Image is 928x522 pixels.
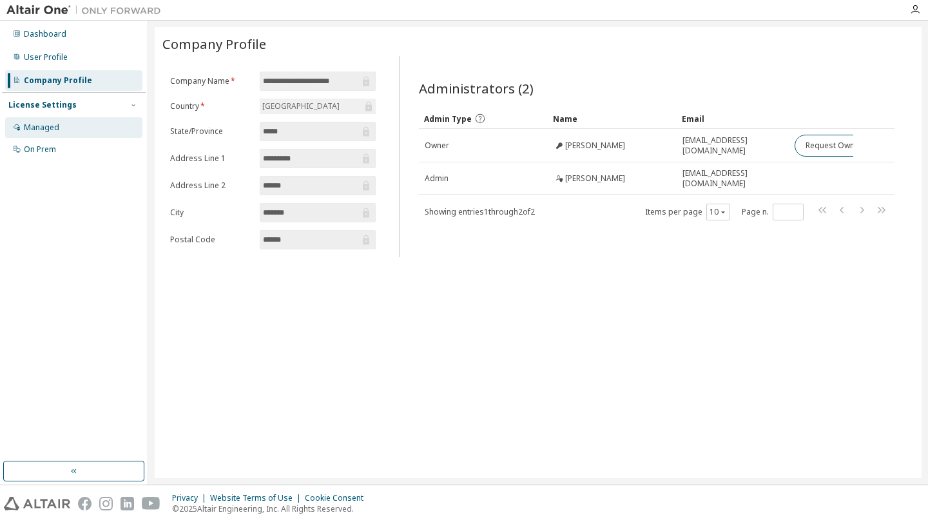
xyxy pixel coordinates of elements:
[162,35,266,53] span: Company Profile
[4,497,70,510] img: altair_logo.svg
[24,29,66,39] div: Dashboard
[170,126,252,137] label: State/Province
[24,122,59,133] div: Managed
[424,113,472,124] span: Admin Type
[142,497,160,510] img: youtube.svg
[172,503,371,514] p: © 2025 Altair Engineering, Inc. All Rights Reserved.
[260,99,342,113] div: [GEOGRAPHIC_DATA]
[24,75,92,86] div: Company Profile
[682,168,784,189] span: [EMAIL_ADDRESS][DOMAIN_NAME]
[682,135,784,156] span: [EMAIL_ADDRESS][DOMAIN_NAME]
[742,204,804,220] span: Page n.
[170,153,252,164] label: Address Line 1
[24,144,56,155] div: On Prem
[565,173,625,184] span: [PERSON_NAME]
[710,207,727,217] button: 10
[795,135,904,157] button: Request Owner Change
[6,4,168,17] img: Altair One
[645,204,730,220] span: Items per page
[565,140,625,151] span: [PERSON_NAME]
[172,493,210,503] div: Privacy
[419,79,534,97] span: Administrators (2)
[170,235,252,245] label: Postal Code
[425,173,449,184] span: Admin
[553,108,672,129] div: Name
[682,108,784,129] div: Email
[305,493,371,503] div: Cookie Consent
[170,208,252,218] label: City
[425,206,535,217] span: Showing entries 1 through 2 of 2
[170,76,252,86] label: Company Name
[260,99,375,114] div: [GEOGRAPHIC_DATA]
[24,52,68,63] div: User Profile
[170,180,252,191] label: Address Line 2
[8,100,77,110] div: License Settings
[170,101,252,111] label: Country
[121,497,134,510] img: linkedin.svg
[78,497,92,510] img: facebook.svg
[210,493,305,503] div: Website Terms of Use
[99,497,113,510] img: instagram.svg
[425,140,449,151] span: Owner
